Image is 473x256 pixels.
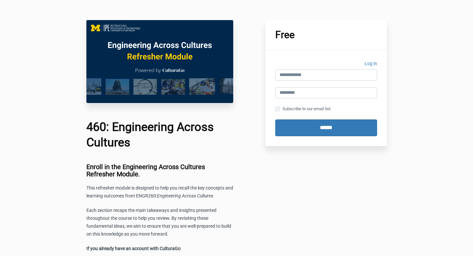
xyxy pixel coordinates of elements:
[86,185,233,198] span: This refresher module is designed to help you recall the key concepts and learning outcomes from ...
[86,163,234,178] h3: Enroll in the Engineering Across Cultures Refresher Module.
[275,107,280,111] input: Subscribe to our email list.
[275,30,377,40] h1: Free
[275,105,331,113] label: Subscribe to our email list.
[86,246,181,251] strong: If you already have an account with CulturaGo
[365,60,377,69] a: Log in
[86,119,234,150] h1: 460: Engineering Across Cultures
[86,208,216,221] span: Each section recaps the main takeaways and insights presented throughout
[86,20,234,103] img: c0f10fc-c575-6ff0-c716-7a6e5a06d1b5_EAC_460_Main_Image.png
[213,193,214,198] span: .
[86,216,231,237] span: the course to help you review. By revisiting these fundamental ideas, we aim to ensure that you a...
[157,193,213,198] span: Engineering Across Cultures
